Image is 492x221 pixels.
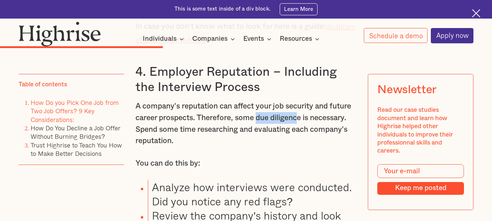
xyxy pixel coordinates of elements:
img: Cross icon [472,9,480,17]
div: Companies [192,35,228,43]
div: Events [243,35,273,43]
div: Read our case studies document and learn how Highrise helped other individuals to improve their p... [377,106,464,155]
a: Apply now [431,28,474,43]
div: Individuals [143,35,186,43]
div: Companies [192,35,237,43]
div: Resources [280,35,312,43]
a: Schedule a demo [364,28,428,43]
a: How Do You Decline a Job Offer Without Burning Bridges? [31,123,121,141]
input: Your e-mail [377,164,464,178]
div: Table of contents [19,80,67,88]
li: Analyze how interviews were conducted. Did you notice any red flags? [148,180,357,209]
a: Learn More [280,3,318,15]
a: How Do you Pick One Job from Two Job Offers? 9 Key Considerations: [31,97,119,124]
input: Keep me posted [377,182,464,195]
div: This is some text inside of a div block. [174,5,271,13]
div: Resources [280,35,322,43]
a: Trust Highrise to Teach You How to Make Better Decisions [31,140,122,158]
img: Highrise logo [19,21,101,46]
div: Events [243,35,264,43]
p: A company's reputation can affect your job security and future career prospects. Therefore, some ... [135,100,357,147]
p: You can do this by: [135,158,357,169]
form: Modal Form [377,164,464,195]
h3: 4. Employer Reputation – Including the Interview Process [135,64,357,95]
div: Individuals [143,35,177,43]
div: Newsletter [377,83,437,97]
